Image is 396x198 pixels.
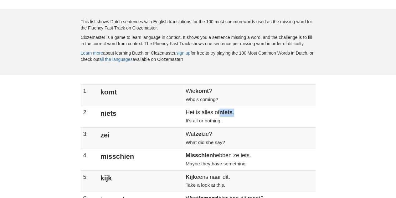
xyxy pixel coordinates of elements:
td: 5. [81,170,97,192]
td: 4. [81,149,97,170]
small: Maybe they have something. [186,161,247,166]
strong: komt [195,88,209,94]
strong: Kijk [186,174,196,180]
p: Clozemaster is a game to learn language in context. It shows you a sentence missing a word, and t... [81,34,316,47]
p: about learning Dutch on Clozemaster, for free to try playing the 100 Most Common Words in Dutch, ... [81,50,316,62]
td: 3. [81,127,97,149]
td: eens naar dit. [183,170,316,192]
td: 2. [81,106,97,127]
td: Wat ze? [183,127,316,149]
a: all the languages [99,57,132,62]
a: sign up [176,51,190,56]
strong: zei [195,131,203,137]
td: misschien [97,149,183,170]
td: niets [97,106,183,127]
p: This list shows Dutch sentences with English translations for the 100 most common words used as t... [81,19,316,31]
small: Take a look at this. [186,182,225,188]
small: It's all or nothing. [186,118,222,123]
td: zei [97,127,183,149]
td: Het is alles of . [183,106,316,127]
td: komt [97,85,183,106]
small: Who's coming? [186,97,218,102]
td: kijk [97,170,183,192]
strong: Misschien [186,152,213,158]
strong: niets [219,109,233,115]
td: Wie ? [183,85,316,106]
small: What did she say? [186,140,225,145]
td: hebben ze iets. [183,149,316,170]
td: 1. [81,85,97,106]
a: Learn more [81,51,103,56]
